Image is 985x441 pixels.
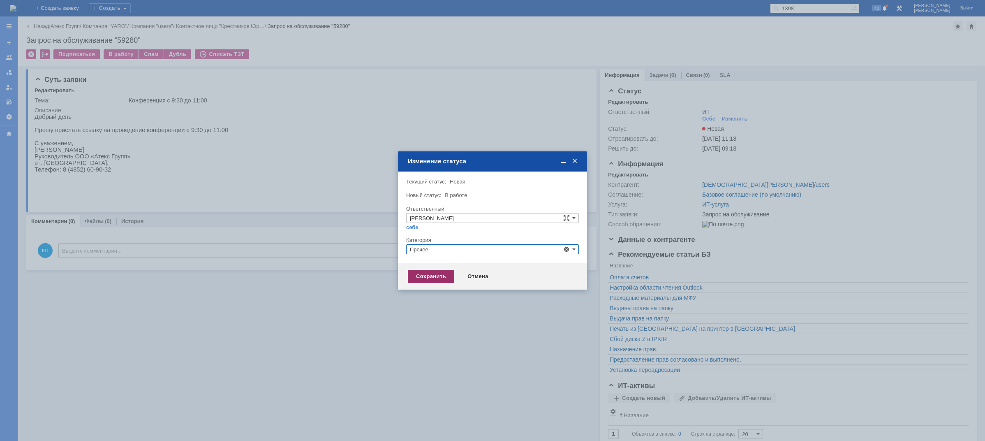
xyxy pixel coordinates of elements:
span: Новая [450,179,465,185]
span: Свернуть (Ctrl + M) [559,158,567,165]
span: Сложная форма [563,215,570,221]
label: Текущий статус: [406,179,446,185]
div: Категория [406,237,577,243]
span: Закрыть [571,158,579,165]
a: себе [406,224,419,231]
div: Изменение статуса [408,158,579,165]
label: Новый статус: [406,192,442,198]
span: В работе [445,192,467,198]
div: Ответственный [406,206,577,211]
span: Удалить [563,246,570,253]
